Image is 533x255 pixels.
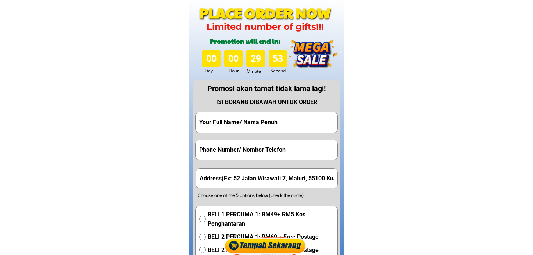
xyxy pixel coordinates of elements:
h4: PLACE ORDER NOW [196,3,335,22]
h3: Day [205,67,223,74]
h3: Second [271,67,289,74]
div: Promosi akan tamat tidak lama lagi! [193,83,340,94]
h3: Minute [247,68,267,75]
input: Phone Number/ Nombor Telefon [197,140,336,159]
span: BELI 2 PERCUMA 1: RM69 + Free Postage [208,232,334,242]
input: Address(Ex: 52 Jalan Wirawati 7, Maluri, 55100 Kuala Lumpur) [198,169,336,188]
div: ISI BORANG DIBAWAH UNTUK ORDER [193,97,340,107]
div: Choose one of the 5 options below (check the circle) [198,192,322,199]
h4: Limited number of gifts!!! [200,22,330,32]
h3: Promotion will end in: [203,36,287,46]
h3: Hour [229,67,244,74]
span: BELI 1 PERCUMA 1: RM49+ RM5 Kos Penghantaran [208,210,334,229]
input: Your Full Name/ Nama Penuh [197,112,336,133]
span: BELI 2 PERCUMA 2: RM89 + Free Postage [208,245,334,255]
